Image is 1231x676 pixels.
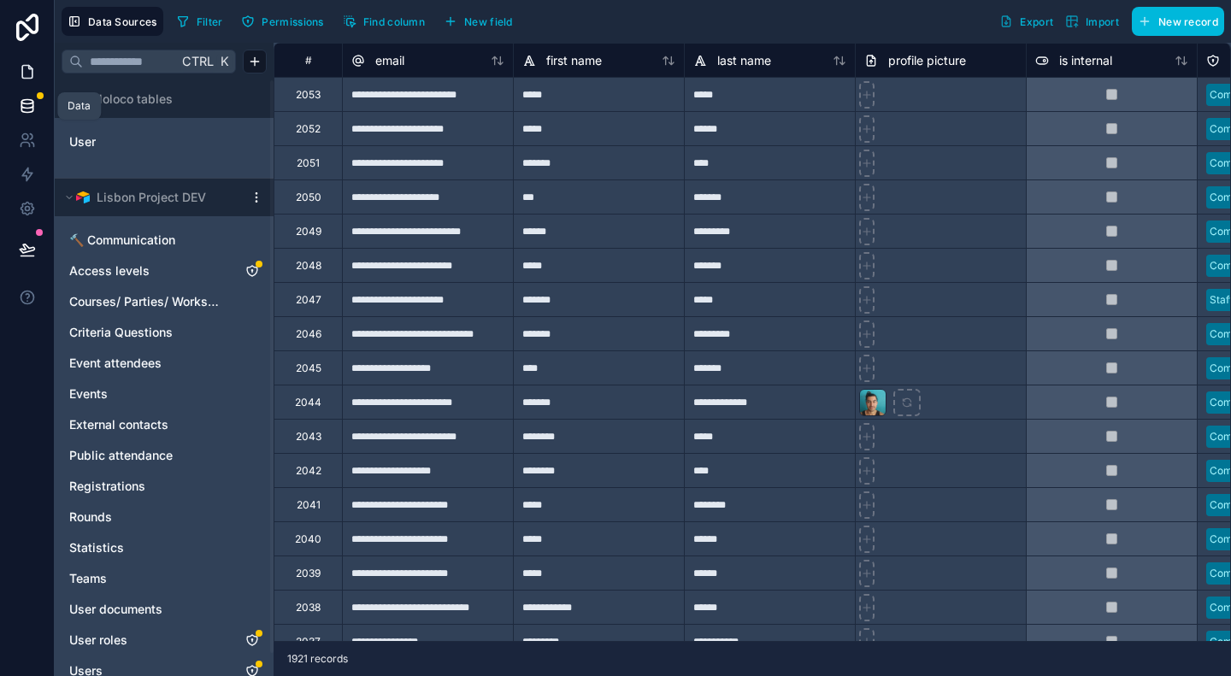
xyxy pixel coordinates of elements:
a: User roles [69,632,225,649]
a: Statistics [69,539,225,556]
a: Rounds [69,508,225,526]
span: profile picture [888,52,966,69]
a: Event attendees [69,355,225,372]
a: User documents [69,601,225,618]
span: Event attendees [69,355,162,372]
a: 🔨 Communication [69,232,225,249]
span: Public attendance [69,447,173,464]
span: User [69,133,96,150]
button: Noloco tables [62,87,256,111]
span: New record [1158,15,1218,28]
button: New field [438,9,519,34]
span: Permissions [262,15,323,28]
div: 2051 [297,156,320,170]
a: Criteria Questions [69,324,225,341]
div: 2052 [296,122,321,136]
span: Access levels [69,262,150,279]
button: Import [1059,7,1125,36]
div: 2041 [297,498,321,512]
div: Data [68,99,91,113]
div: User documents [62,596,267,623]
div: User [62,128,267,156]
span: Find column [363,15,425,28]
a: Courses/ Parties/ Workshops [69,293,225,310]
button: New record [1132,7,1224,36]
div: # [287,54,329,67]
div: Event attendees [62,350,267,377]
div: 2047 [296,293,321,307]
div: 🔨 Communication [62,226,267,254]
div: 2043 [296,430,321,444]
div: 2039 [296,567,321,580]
div: 2044 [295,396,321,409]
div: External contacts [62,411,267,438]
span: is internal [1059,52,1112,69]
a: Public attendance [69,447,225,464]
button: Airtable LogoLisbon Project DEV [62,185,243,209]
div: 2053 [296,88,321,102]
button: Data Sources [62,7,163,36]
div: 2037 [296,635,321,649]
button: Filter [170,9,229,34]
span: 🔨 Communication [69,232,175,249]
span: Rounds [69,508,112,526]
div: Rounds [62,503,267,531]
span: Import [1086,15,1119,28]
span: Data Sources [88,15,157,28]
div: Registrations [62,473,267,500]
div: User roles [62,626,267,654]
span: Events [69,385,108,403]
div: Statistics [62,534,267,561]
span: email [375,52,404,69]
a: Registrations [69,478,225,495]
button: Permissions [235,9,329,34]
div: 2050 [296,191,321,204]
img: Airtable Logo [76,191,90,204]
span: last name [717,52,771,69]
span: New field [464,15,513,28]
div: Access levels [62,257,267,285]
span: Registrations [69,478,145,495]
span: Lisbon Project DEV [97,189,206,206]
span: Filter [197,15,223,28]
a: New record [1125,7,1224,36]
span: Statistics [69,539,124,556]
span: K [218,56,230,68]
div: 2038 [296,601,321,614]
div: Criteria Questions [62,319,267,346]
span: External contacts [69,416,168,433]
div: Public attendance [62,442,267,469]
a: Events [69,385,225,403]
button: Export [993,7,1059,36]
div: Courses/ Parties/ Workshops [62,288,267,315]
span: Teams [69,570,107,587]
span: User roles [69,632,127,649]
a: User [69,133,208,150]
div: 2045 [296,362,321,375]
a: Access levels [69,262,225,279]
div: Teams [62,565,267,592]
span: Ctrl [180,50,215,72]
div: 2040 [295,532,321,546]
a: External contacts [69,416,225,433]
span: Criteria Questions [69,324,173,341]
span: Noloco tables [93,91,173,108]
span: Export [1020,15,1053,28]
div: 2048 [296,259,321,273]
div: 2046 [296,327,321,341]
span: first name [546,52,602,69]
div: 2049 [296,225,321,238]
span: 1921 records [287,652,348,666]
button: Find column [337,9,431,34]
span: User documents [69,601,162,618]
a: Permissions [235,9,336,34]
div: 2042 [296,464,321,478]
div: Events [62,380,267,408]
a: Teams [69,570,225,587]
